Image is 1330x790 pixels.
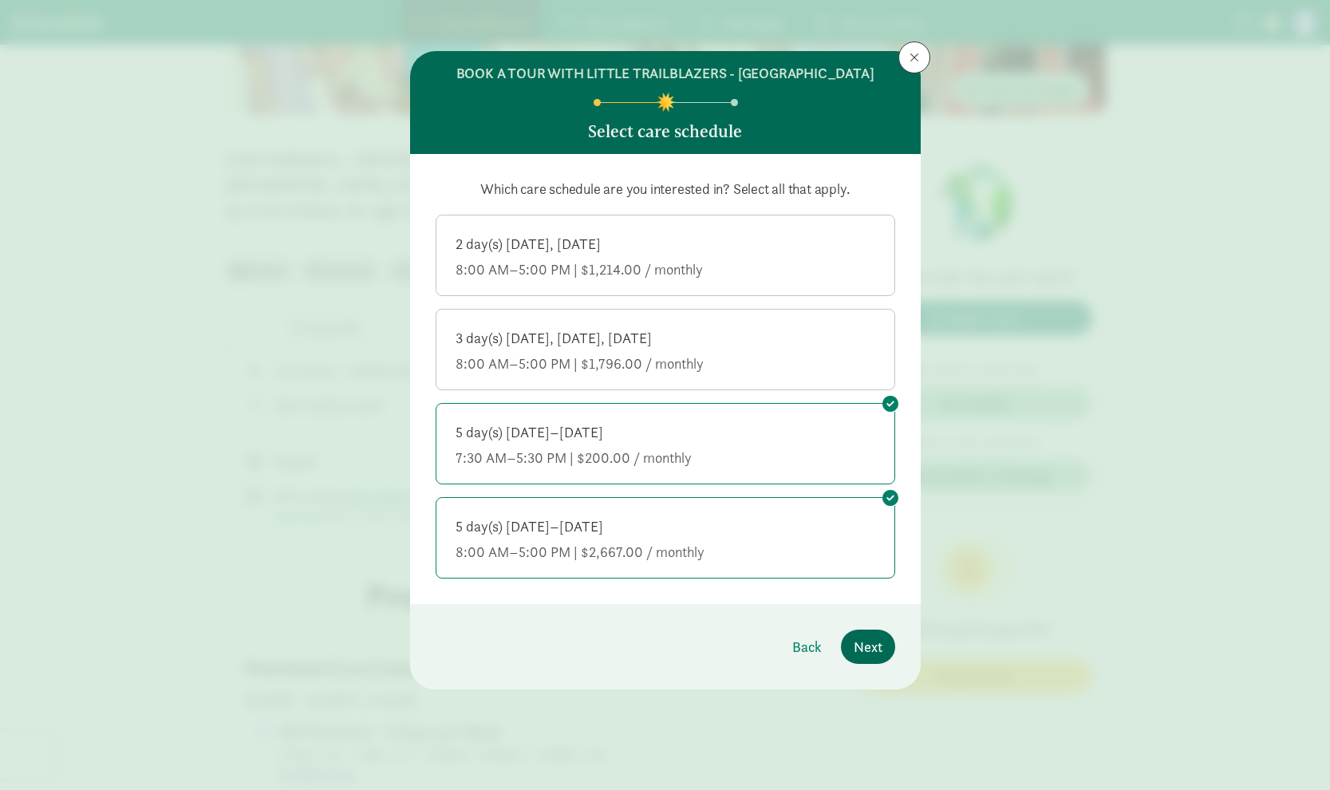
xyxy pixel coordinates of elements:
button: Back [779,630,835,664]
div: 5 day(s) [DATE]–[DATE] [456,423,875,442]
span: Back [792,636,822,658]
div: 8:00 AM–5:00 PM | $1,796.00 / monthly [456,354,875,373]
div: 8:00 AM–5:00 PM | $1,214.00 / monthly [456,260,875,279]
div: 2 day(s) [DATE], [DATE] [456,235,875,254]
div: 5 day(s) [DATE]–[DATE] [456,517,875,536]
button: Next [841,630,895,664]
div: 7:30 AM–5:30 PM | $200.00 / monthly [456,448,875,468]
h5: Select care schedule [588,122,742,141]
div: 8:00 AM–5:00 PM | $2,667.00 / monthly [456,543,875,562]
p: Which care schedule are you interested in? Select all that apply. [436,180,895,199]
span: Next [854,636,882,658]
h6: BOOK A TOUR WITH LITTLE TRAILBLAZERS - [GEOGRAPHIC_DATA] [456,64,874,83]
div: 3 day(s) [DATE], [DATE], [DATE] [456,329,875,348]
